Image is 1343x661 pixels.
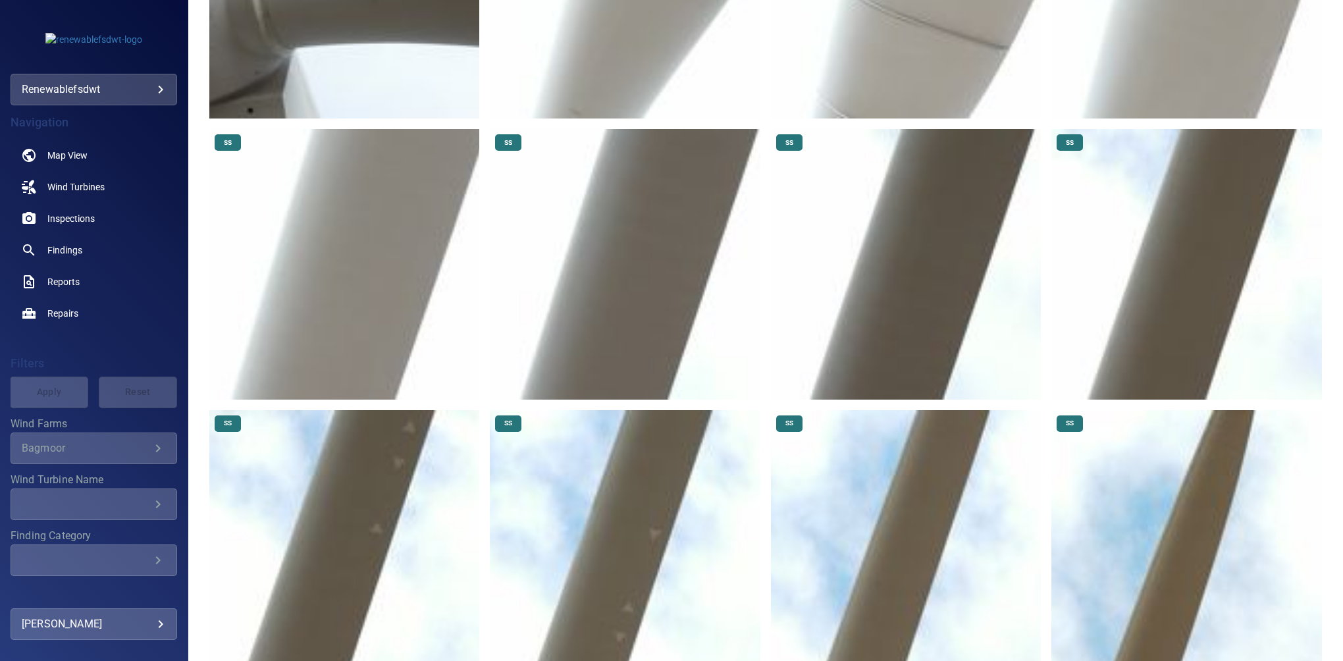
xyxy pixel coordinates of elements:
span: Reports [47,275,80,288]
span: SS [216,138,240,147]
div: Finding Category [11,544,177,576]
span: Wind Turbines [47,180,105,194]
span: SS [496,419,520,428]
a: windturbines noActive [11,171,177,203]
div: Wind Turbine Name [11,489,177,520]
span: Map View [47,149,88,162]
span: SS [1058,419,1082,428]
div: [PERSON_NAME] [22,614,166,635]
a: map noActive [11,140,177,171]
h4: Navigation [11,116,177,129]
a: inspections noActive [11,203,177,234]
span: SS [777,138,801,147]
span: Repairs [47,307,78,320]
a: reports noActive [11,266,177,298]
span: SS [1058,138,1082,147]
span: Inspections [47,212,95,225]
div: renewablefsdwt [22,79,166,100]
div: Bagmoor [22,442,150,454]
img: renewablefsdwt-logo [45,33,142,46]
a: findings noActive [11,234,177,266]
a: repairs noActive [11,298,177,329]
h4: Filters [11,357,177,370]
div: renewablefsdwt [11,74,177,105]
label: Wind Farms [11,419,177,429]
div: Wind Farms [11,433,177,464]
span: Findings [47,244,82,257]
span: SS [496,138,520,147]
label: Wind Turbine Name [11,475,177,485]
label: Finding Type [11,587,177,597]
label: Finding Category [11,531,177,541]
span: SS [777,419,801,428]
span: SS [216,419,240,428]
